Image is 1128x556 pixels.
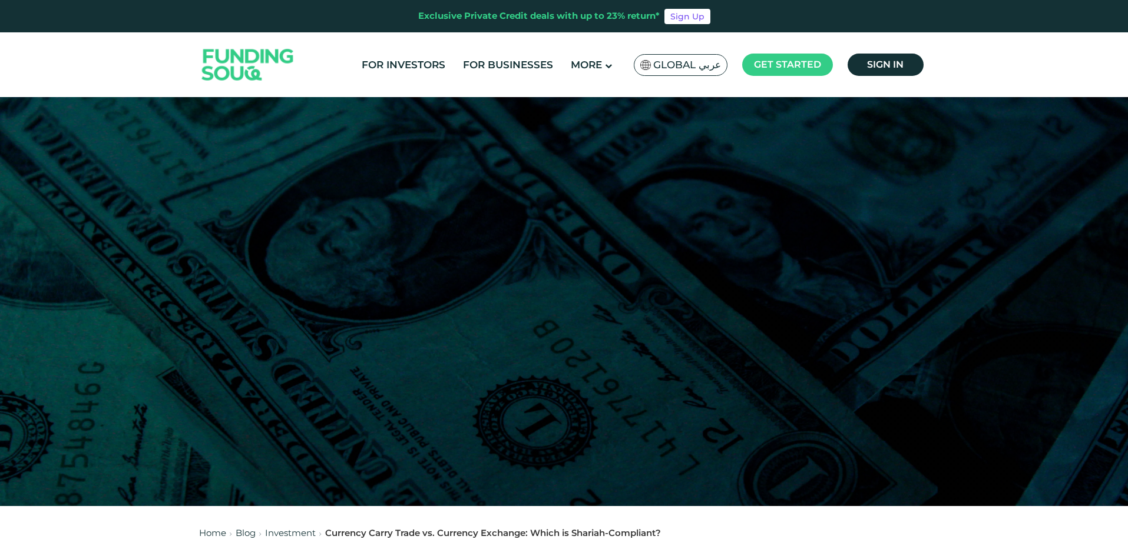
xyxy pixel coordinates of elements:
[848,54,924,76] a: Sign in
[265,527,316,538] a: Investment
[418,9,660,23] div: Exclusive Private Credit deals with up to 23% return*
[359,55,448,75] a: For Investors
[867,59,904,70] span: Sign in
[571,59,602,71] span: More
[460,55,556,75] a: For Businesses
[190,35,306,95] img: Logo
[640,60,651,70] img: SA Flag
[236,527,256,538] a: Blog
[664,9,710,24] a: Sign Up
[754,59,821,70] span: Get started
[199,527,226,538] a: Home
[325,527,661,540] div: Currency Carry Trade vs. Currency Exchange: Which is Shariah-Compliant?
[653,58,721,72] span: Global عربي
